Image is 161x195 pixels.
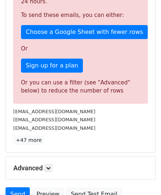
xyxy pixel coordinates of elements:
[21,11,140,19] p: To send these emails, you can either:
[21,45,140,53] p: Or
[13,109,95,114] small: [EMAIL_ADDRESS][DOMAIN_NAME]
[21,79,140,95] div: Or you can use a filter (see "Advanced" below) to reduce the number of rows
[13,117,95,122] small: [EMAIL_ADDRESS][DOMAIN_NAME]
[13,136,44,145] a: +47 more
[21,59,83,73] a: Sign up for a plan
[21,25,148,39] a: Choose a Google Sheet with fewer rows
[13,125,95,131] small: [EMAIL_ADDRESS][DOMAIN_NAME]
[13,164,148,172] h5: Advanced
